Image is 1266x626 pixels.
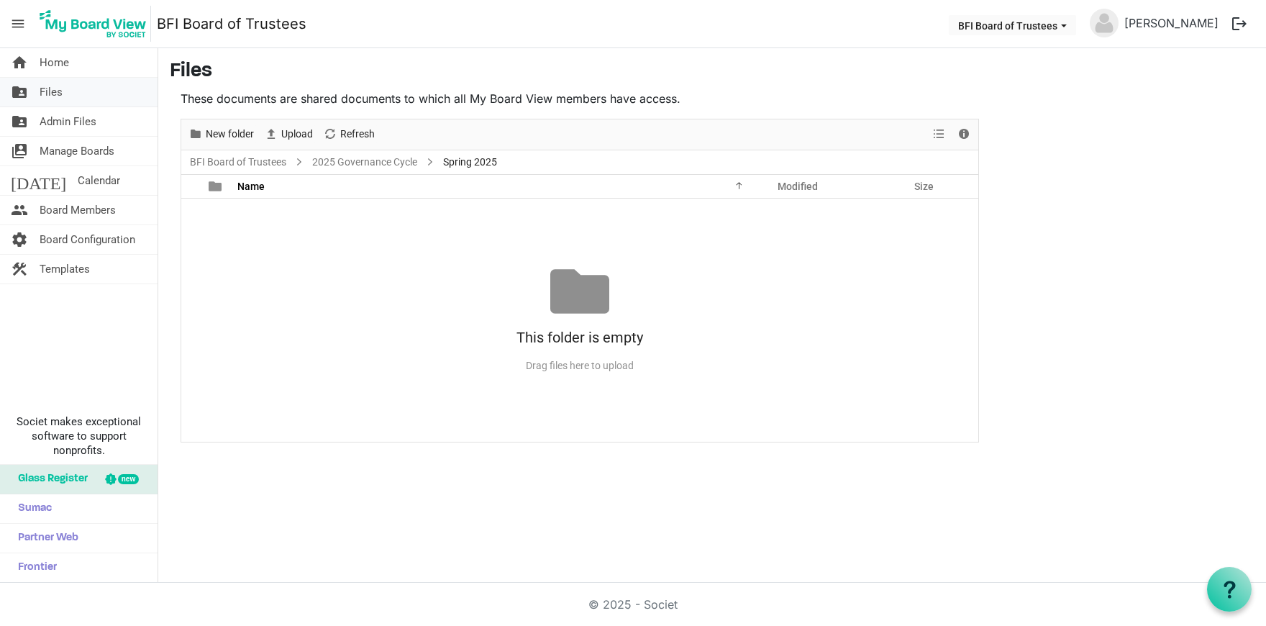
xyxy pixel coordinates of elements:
[1090,9,1119,37] img: no-profile-picture.svg
[6,414,151,458] span: Societ makes exceptional software to support nonprofits.
[1119,9,1224,37] a: [PERSON_NAME]
[40,137,114,165] span: Manage Boards
[955,125,974,143] button: Details
[11,255,28,283] span: construction
[318,119,380,150] div: Refresh
[259,119,318,150] div: Upload
[949,15,1076,35] button: BFI Board of Trustees dropdownbutton
[187,153,289,171] a: BFI Board of Trustees
[11,166,66,195] span: [DATE]
[1224,9,1254,39] button: logout
[204,125,255,143] span: New folder
[280,125,314,143] span: Upload
[4,10,32,37] span: menu
[11,225,28,254] span: settings
[183,119,259,150] div: New folder
[321,125,378,143] button: Refresh
[11,465,88,494] span: Glass Register
[35,6,157,42] a: My Board View Logo
[11,524,78,553] span: Partner Web
[40,196,116,224] span: Board Members
[181,354,978,378] div: Drag files here to upload
[11,48,28,77] span: home
[40,255,90,283] span: Templates
[339,125,376,143] span: Refresh
[170,60,1254,84] h3: Files
[952,119,976,150] div: Details
[78,166,120,195] span: Calendar
[40,48,69,77] span: Home
[588,597,678,612] a: © 2025 - Societ
[11,78,28,106] span: folder_shared
[262,125,316,143] button: Upload
[237,181,265,192] span: Name
[930,125,947,143] button: View dropdownbutton
[11,494,52,523] span: Sumac
[40,78,63,106] span: Files
[181,321,978,354] div: This folder is empty
[440,153,500,171] span: Spring 2025
[309,153,420,171] a: 2025 Governance Cycle
[11,107,28,136] span: folder_shared
[181,90,979,107] p: These documents are shared documents to which all My Board View members have access.
[40,225,135,254] span: Board Configuration
[11,553,57,582] span: Frontier
[11,137,28,165] span: switch_account
[914,181,934,192] span: Size
[35,6,151,42] img: My Board View Logo
[157,9,306,38] a: BFI Board of Trustees
[118,474,139,484] div: new
[927,119,952,150] div: View
[778,181,818,192] span: Modified
[11,196,28,224] span: people
[40,107,96,136] span: Admin Files
[186,125,257,143] button: New folder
